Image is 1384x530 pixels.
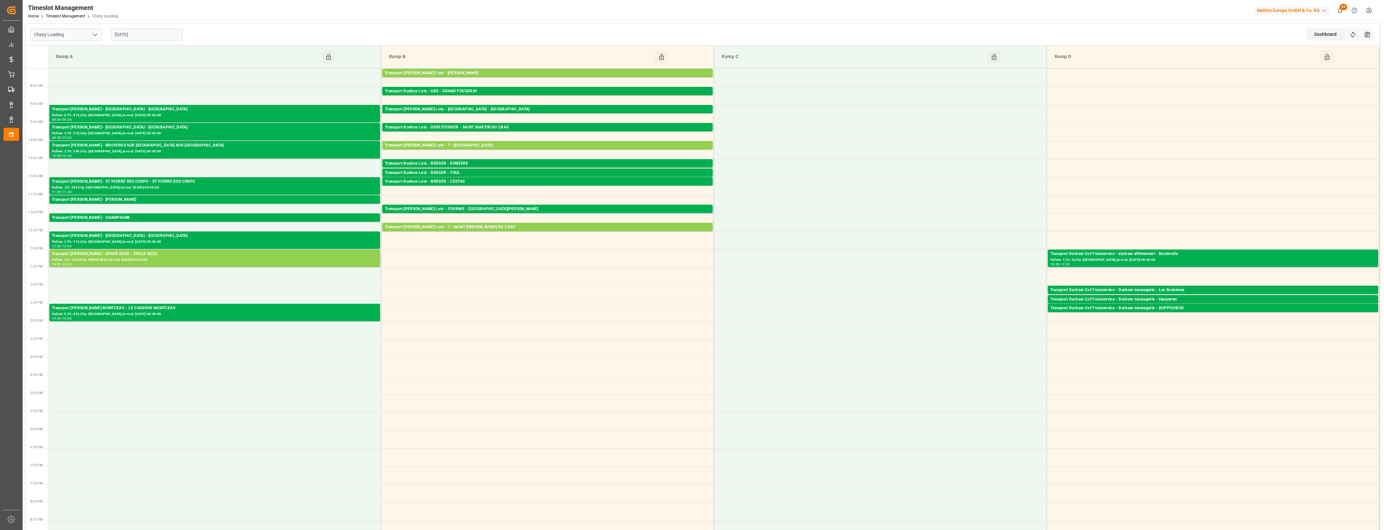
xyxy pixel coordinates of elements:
div: 13:00 [52,263,61,266]
div: 09:30 [62,118,72,121]
div: Pallets: 3,TU: 148,City: [GEOGRAPHIC_DATA],Arrival: [DATE] 00:00:00 [52,221,377,227]
span: 10:00 AM [28,138,43,142]
div: Dashboard [1307,28,1345,40]
button: Help Center [1347,3,1362,18]
span: 11:30 AM [28,192,43,196]
div: Pallets: 2,TU: 112,City: [GEOGRAPHIC_DATA],Arrival: [DATE] 00:00:00 [385,176,710,182]
a: Home [28,14,39,18]
span: 10:30 AM [28,156,43,160]
div: 13:30 [1061,263,1070,266]
span: 12:30 PM [28,229,43,232]
div: Transport [PERSON_NAME] MONTCEAU - LE COUDRAY MONTCEAU [52,305,377,311]
div: Ramp B [386,51,655,63]
div: 10:30 [62,154,72,157]
div: Pallets: 4,TU: 270,City: [GEOGRAPHIC_DATA],Arrival: [DATE] 00:00:00 [52,131,377,136]
div: 14:30 [52,317,61,320]
div: 10:00 [62,136,72,139]
div: Ramp C [719,51,988,63]
span: 8:30 AM [30,84,43,87]
div: 12:30 [52,245,61,248]
div: Pallets: 1,TU: 49,City: [GEOGRAPHIC_DATA],Arrival: [DATE] 00:00:00 [1050,293,1376,299]
div: Pallets: ,TU: 339,City: [GEOGRAPHIC_DATA],Arrival: [DATE] 00:00:00 [52,185,377,190]
div: Transport [PERSON_NAME] - BRUYERES SUR [GEOGRAPHIC_DATA] SUR [GEOGRAPHIC_DATA] [52,142,377,149]
span: 5:30 PM [30,409,43,413]
button: show 44 new notifications [1333,3,1347,18]
div: Transport [PERSON_NAME] Lots - [PERSON_NAME] [385,70,710,76]
div: Pallets: 27,TU: 1444,City: MAUCHAMPS,Arrival: [DATE] 00:00:00 [385,149,710,154]
div: Ramp D [1052,51,1320,63]
div: Transport Kuehne Lots - DERE/FOSSIER - SAINT MARTIN DU CRAU [385,124,710,131]
div: Transport [PERSON_NAME] - [PERSON_NAME] [52,197,377,203]
div: - [61,154,62,157]
div: 10:00 [52,154,61,157]
div: Pallets: 11,TU: 261,City: [GEOGRAPHIC_DATA][PERSON_NAME],Arrival: [DATE] 00:00:00 [385,230,710,236]
div: Transport [PERSON_NAME] - [GEOGRAPHIC_DATA] - [GEOGRAPHIC_DATA] [52,124,377,131]
div: - [1059,263,1060,266]
div: Transport Dachser Cof Foodservice - dachser affretement - Bondoufle [1050,251,1376,257]
div: Transport [PERSON_NAME] - EPAUX BEZU - EPAUX BEZU [52,251,377,257]
div: Melitta Europa GmbH & Co. KG [1254,6,1330,15]
div: Pallets: 12,TU: 95,City: [GEOGRAPHIC_DATA],Arrival: [DATE] 00:00:00 [385,76,710,82]
div: 11:30 [62,190,72,193]
div: Transport Kuehne Lots - BREGER - TOUL [385,170,710,176]
div: Transport Kuehne Lots - BREGER - CESTAS [385,178,710,185]
div: - [61,136,62,139]
span: 44 [1339,4,1347,10]
div: Transport [PERSON_NAME] Lots - FOURNIE - [GEOGRAPHIC_DATA][PERSON_NAME] [385,206,710,212]
div: Pallets: 1,TU: 684,City: [GEOGRAPHIC_DATA][PERSON_NAME],Arrival: [DATE] 00:00:00 [385,131,710,136]
div: Pallets: 2,TU: 249,City: [GEOGRAPHIC_DATA],Arrival: [DATE] 00:00:00 [52,149,377,154]
span: 12:00 PM [28,210,43,214]
div: Pallets: 1,TU: 4,City: [GEOGRAPHIC_DATA],Arrival: [DATE] 00:00:00 [1050,257,1376,263]
div: Pallets: 11,TU: 922,City: [GEOGRAPHIC_DATA],Arrival: [DATE] 00:00:00 [385,95,710,100]
div: Pallets: 2,TU: 32,City: [GEOGRAPHIC_DATA],Arrival: [DATE] 00:00:00 [1050,311,1376,317]
span: 4:30 PM [30,373,43,377]
span: 8:30 PM [30,518,43,521]
div: 11:00 [52,190,61,193]
button: Melitta Europa GmbH & Co. KG [1254,4,1333,16]
input: DD-MM-YYYY [111,28,183,41]
div: - [61,317,62,320]
div: 13:00 [62,245,72,248]
div: Pallets: ,TU: 2376,City: EPAUX BEZU,Arrival: [DATE] 00:00:00 [52,257,377,263]
span: 9:00 AM [30,102,43,106]
div: Pallets: 9,TU: 822,City: [GEOGRAPHIC_DATA],Arrival: [DATE] 00:00:00 [52,311,377,317]
div: Transport [PERSON_NAME] Lots - ? - [GEOGRAPHIC_DATA] [385,142,710,149]
span: 9:30 AM [30,120,43,124]
div: - [61,190,62,193]
span: 4:00 PM [30,355,43,359]
span: 8:00 PM [30,500,43,503]
span: 1:30 PM [30,265,43,268]
div: 13:30 [62,263,72,266]
span: 3:00 PM [30,319,43,322]
div: - [61,245,62,248]
div: Transport Dachser Cof Foodservice - Dachser messagerie - Hasparren [1050,296,1376,303]
span: 2:30 PM [30,301,43,304]
span: 7:30 PM [30,482,43,485]
div: Pallets: ,TU: 100,City: [GEOGRAPHIC_DATA],Arrival: [DATE] 00:00:00 [52,203,377,209]
span: 5:00 PM [30,391,43,395]
div: Transport [PERSON_NAME] - [GEOGRAPHIC_DATA] - [GEOGRAPHIC_DATA] [52,106,377,113]
div: Pallets: ,TU: 61,City: [GEOGRAPHIC_DATA][PERSON_NAME],Arrival: [DATE] 00:00:00 [385,212,710,218]
div: Transport [PERSON_NAME] - CHAMPAGNE [52,215,377,221]
div: Transport [PERSON_NAME] Lots - [GEOGRAPHIC_DATA] - [GEOGRAPHIC_DATA] [385,106,710,113]
div: Pallets: ,TU: 88,City: [GEOGRAPHIC_DATA],Arrival: [DATE] 00:00:00 [385,113,710,118]
div: - [61,263,62,266]
div: Pallets: ,TU: 87,City: [GEOGRAPHIC_DATA],Arrival: [DATE] 00:00:00 [1050,303,1376,308]
div: Transport [PERSON_NAME] Lots - ? - SAINT [PERSON_NAME] DU CRAU [385,224,710,230]
div: Transport Dachser Cof Foodservice - Dachser messagerie - Les Sorinieres [1050,287,1376,293]
div: Transport Dachser Cof Foodservice - Dachser messagerie - DUPPIGHEIM [1050,305,1376,311]
span: 6:00 PM [30,427,43,431]
span: 1:00 PM [30,247,43,250]
span: 11:00 AM [28,174,43,178]
div: - [61,118,62,121]
span: 6:30 PM [30,445,43,449]
span: 7:00 PM [30,464,43,467]
div: Ramp A [54,51,322,63]
div: 09:30 [52,136,61,139]
a: Timeslot Management [46,14,85,18]
div: Pallets: ,TU: 113,City: CESTAS,Arrival: [DATE] 00:00:00 [385,185,710,190]
div: Pallets: 2,TU: 112,City: [GEOGRAPHIC_DATA],Arrival: [DATE] 00:00:00 [52,239,377,245]
span: 2:00 PM [30,283,43,286]
div: Transport Kuehne Lots - BREGER - DONZERE [385,160,710,167]
div: Pallets: 8,TU: 615,City: [GEOGRAPHIC_DATA],Arrival: [DATE] 00:00:00 [52,113,377,118]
